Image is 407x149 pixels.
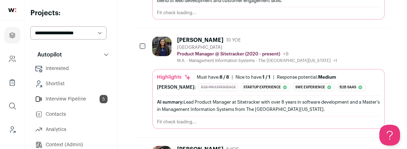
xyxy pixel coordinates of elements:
a: Leads (Backoffice) [4,121,20,138]
span: 5 [100,95,108,103]
p: Product Manager @ Sitetracker (2020 - present) [177,51,280,57]
div: Lead Product Manager at Sitetracker with over 8 years in software development and a Master's in M... [157,98,380,113]
iframe: Help Scout Beacon - Open [379,125,400,146]
span: Medium [318,75,336,79]
a: Contacts [30,107,112,121]
a: Shortlist [30,77,112,91]
div: Highlights [157,74,191,81]
div: B2b pm experience [198,84,238,91]
img: b67f448770013f6369c44c6dfdf2b1d377332eed7824446b7fdb8f7ecf9e9d14.jpg [152,37,172,56]
span: 1 / 1 [262,75,270,79]
h2: Projects: [30,8,112,18]
div: M.A. - Management Information Systems - The [GEOGRAPHIC_DATA][US_STATE] [177,58,337,63]
a: Interested [30,62,112,76]
span: 8 / 8 [220,75,229,79]
button: Autopilot [30,48,112,62]
a: Analytics [30,123,112,137]
div: Fit check loading... [157,10,380,16]
div: [GEOGRAPHIC_DATA] [177,45,337,50]
span: +8 [283,52,289,56]
div: Response potential: [277,74,336,80]
div: Must have: [197,74,229,80]
a: Projects [4,27,20,44]
span: +1 [333,59,337,63]
p: Autopilot [33,51,62,59]
div: Swe experience [293,84,334,91]
span: AI summary: [157,100,184,104]
div: Startup experience [241,84,290,91]
div: [PERSON_NAME] [177,37,223,44]
div: [PERSON_NAME]: [157,85,196,90]
a: Company and ATS Settings [4,51,20,67]
div: Nice to have: [235,74,270,80]
a: Interview Pipeline5 [30,92,112,106]
span: 10 YOE [226,37,241,43]
ul: | | [197,74,336,80]
img: wellfound-shorthand-0d5821cbd27db2630d0214b213865d53afaa358527fdda9d0ea32b1df1b89c2c.svg [8,8,16,12]
div: B2b saas [337,84,366,91]
a: [PERSON_NAME] 10 YOE [GEOGRAPHIC_DATA] Product Manager @ Sitetracker (2020 - present) +8 M.A. - M... [152,37,385,129]
div: Fit check loading... [157,119,380,125]
a: Company Lists [4,74,20,91]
